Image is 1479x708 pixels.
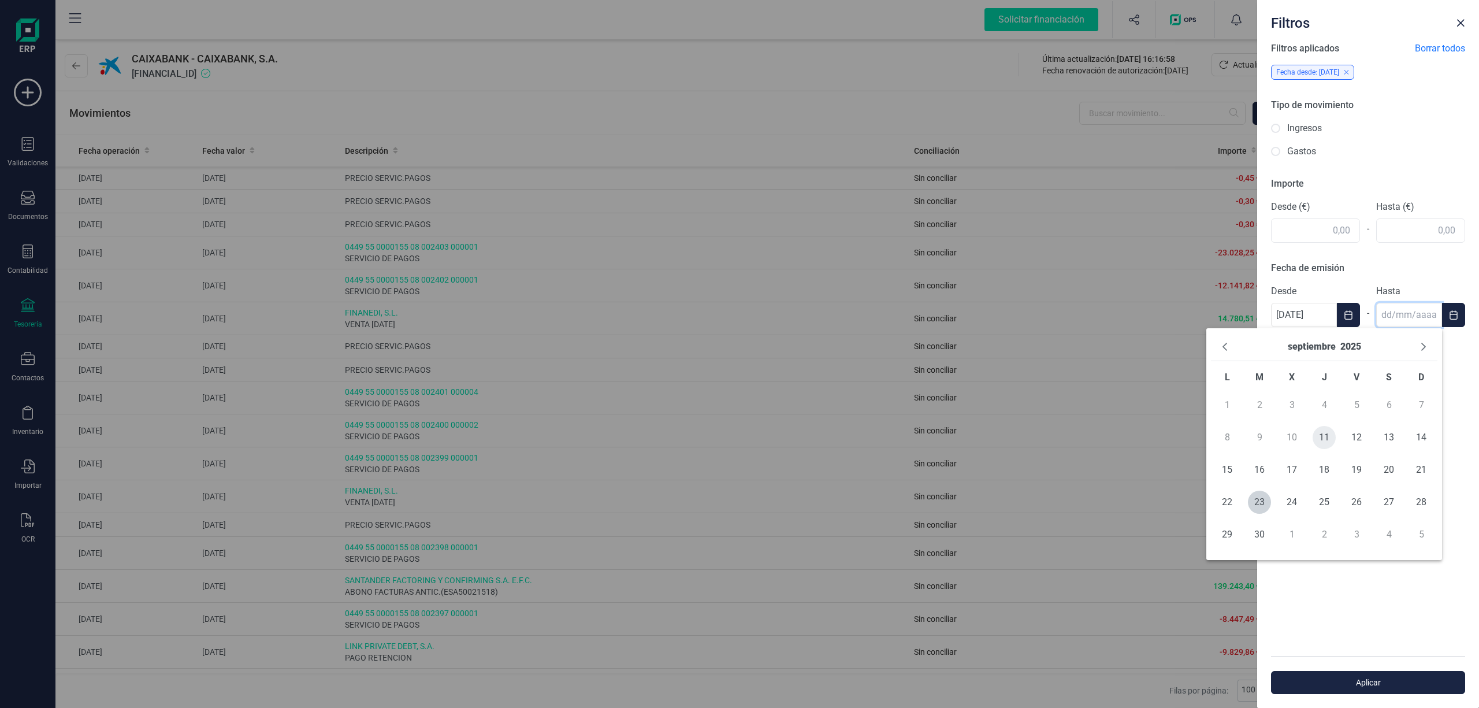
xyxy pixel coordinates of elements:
td: 06/09/2025 [1373,389,1405,421]
span: Aplicar [1284,677,1452,688]
label: Desde (€) [1271,200,1360,214]
button: Next Month [1414,338,1433,356]
td: 26/09/2025 [1340,486,1373,518]
span: D [1418,372,1424,383]
span: 27 [1377,491,1400,514]
td: 02/09/2025 [1243,389,1276,421]
span: S [1386,372,1392,383]
span: 26 [1345,491,1368,514]
span: Importe [1271,178,1304,189]
span: 28 [1410,491,1433,514]
span: Fecha de emisión [1271,262,1344,273]
span: 15 [1216,458,1239,481]
span: 19 [1345,458,1368,481]
td: 03/10/2025 [1340,518,1373,551]
button: Choose Date [1442,303,1465,327]
button: Choose Year [1340,338,1361,356]
div: Filtros [1266,9,1451,32]
td: 30/09/2025 [1243,518,1276,551]
span: Tipo de movimiento [1271,99,1354,110]
td: 04/09/2025 [1308,389,1340,421]
span: 16 [1248,458,1271,481]
span: 11 [1313,426,1336,449]
td: 08/09/2025 [1211,421,1243,454]
span: X [1289,372,1295,383]
span: 20 [1377,458,1400,481]
td: 21/09/2025 [1405,454,1437,486]
td: 01/10/2025 [1276,518,1308,551]
span: 21 [1410,458,1433,481]
span: 29 [1216,523,1239,546]
span: Fecha desde: [DATE] [1276,68,1339,76]
div: - [1360,215,1376,243]
input: 0,00 [1376,218,1465,243]
button: Aplicar [1271,671,1465,694]
td: 04/10/2025 [1373,518,1405,551]
td: 20/09/2025 [1373,454,1405,486]
input: 0,00 [1271,218,1360,243]
span: 14 [1410,426,1433,449]
label: Gastos [1287,144,1316,158]
span: 30 [1248,523,1271,546]
td: 17/09/2025 [1276,454,1308,486]
span: 12 [1345,426,1368,449]
td: 22/09/2025 [1211,486,1243,518]
td: 24/09/2025 [1276,486,1308,518]
span: 25 [1313,491,1336,514]
label: Hasta [1376,284,1465,298]
td: 16/09/2025 [1243,454,1276,486]
button: Choose Date [1337,303,1360,327]
button: Choose Month [1288,338,1336,356]
td: 28/09/2025 [1405,486,1437,518]
span: 22 [1216,491,1239,514]
span: 24 [1280,491,1303,514]
span: 17 [1280,458,1303,481]
label: Desde [1271,284,1360,298]
td: 27/09/2025 [1373,486,1405,518]
span: V [1354,372,1359,383]
td: 11/09/2025 [1308,421,1340,454]
td: 13/09/2025 [1373,421,1405,454]
span: Filtros aplicados [1271,42,1339,55]
span: 13 [1377,426,1400,449]
td: 25/09/2025 [1308,486,1340,518]
span: Borrar todos [1415,42,1465,55]
span: J [1322,372,1327,383]
span: 23 [1248,491,1271,514]
td: 10/09/2025 [1276,421,1308,454]
td: 02/10/2025 [1308,518,1340,551]
td: 29/09/2025 [1211,518,1243,551]
div: Choose Date [1206,328,1442,560]
td: 05/09/2025 [1340,389,1373,421]
span: M [1255,372,1264,383]
td: 15/09/2025 [1211,454,1243,486]
td: 09/09/2025 [1243,421,1276,454]
td: 01/09/2025 [1211,389,1243,421]
input: dd/mm/aaaa [1271,303,1337,327]
td: 05/10/2025 [1405,518,1437,551]
td: 14/09/2025 [1405,421,1437,454]
button: Close [1451,14,1470,32]
label: Ingresos [1287,121,1322,135]
input: dd/mm/aaaa [1376,303,1442,327]
button: Previous Month [1216,338,1234,356]
td: 12/09/2025 [1340,421,1373,454]
span: 18 [1313,458,1336,481]
td: 19/09/2025 [1340,454,1373,486]
td: 03/09/2025 [1276,389,1308,421]
label: Hasta (€) [1376,200,1465,214]
div: - [1360,299,1376,327]
td: 23/09/2025 [1243,486,1276,518]
td: 07/09/2025 [1405,389,1437,421]
span: L [1225,372,1230,383]
td: 18/09/2025 [1308,454,1340,486]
